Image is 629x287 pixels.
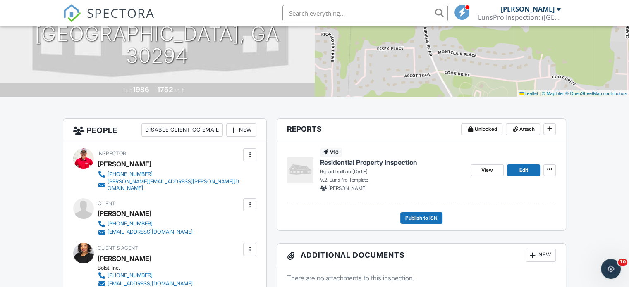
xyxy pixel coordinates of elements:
div: [PERSON_NAME][EMAIL_ADDRESS][PERSON_NAME][DOMAIN_NAME] [108,178,241,192]
span: Inspector [98,150,126,157]
div: [PHONE_NUMBER] [108,272,153,279]
h1: [STREET_ADDRESS] [GEOGRAPHIC_DATA], GA 30294 [13,1,301,66]
div: [EMAIL_ADDRESS][DOMAIN_NAME] [108,229,193,235]
a: [PERSON_NAME][EMAIL_ADDRESS][PERSON_NAME][DOMAIN_NAME] [98,178,241,192]
span: 10 [618,259,627,266]
div: [PHONE_NUMBER] [108,221,153,227]
div: New [526,249,556,262]
h3: Additional Documents [277,244,566,267]
div: [PHONE_NUMBER] [108,171,153,178]
div: [PERSON_NAME] [501,5,555,13]
a: [PHONE_NUMBER] [98,170,241,178]
span: Client [98,200,115,206]
div: [PERSON_NAME] [98,158,151,170]
a: [EMAIL_ADDRESS][DOMAIN_NAME] [98,228,193,236]
div: LunsPro Inspection: (Atlanta) [478,13,561,21]
a: SPECTORA [63,11,155,28]
a: Leaflet [519,91,538,96]
span: | [539,91,541,96]
span: Built [122,87,132,93]
a: [PHONE_NUMBER] [98,220,193,228]
a: © OpenStreetMap contributors [565,91,627,96]
div: 1986 [133,85,149,94]
div: Bolst, Inc. [98,265,199,271]
div: Disable Client CC Email [141,123,223,137]
a: [PHONE_NUMBER] [98,271,193,280]
p: There are no attachments to this inspection. [287,273,556,282]
div: 1752 [157,85,173,94]
div: [PERSON_NAME] [98,207,151,220]
div: [PERSON_NAME] [98,252,151,265]
a: © MapTiler [542,91,564,96]
div: [EMAIL_ADDRESS][DOMAIN_NAME] [108,280,193,287]
span: SPECTORA [87,4,155,21]
span: Client's Agent [98,245,138,251]
img: The Best Home Inspection Software - Spectora [63,4,81,22]
h3: People [63,119,266,142]
div: New [226,123,256,137]
input: Search everything... [282,5,448,21]
iframe: Intercom live chat [601,259,621,279]
span: sq. ft. [174,87,186,93]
